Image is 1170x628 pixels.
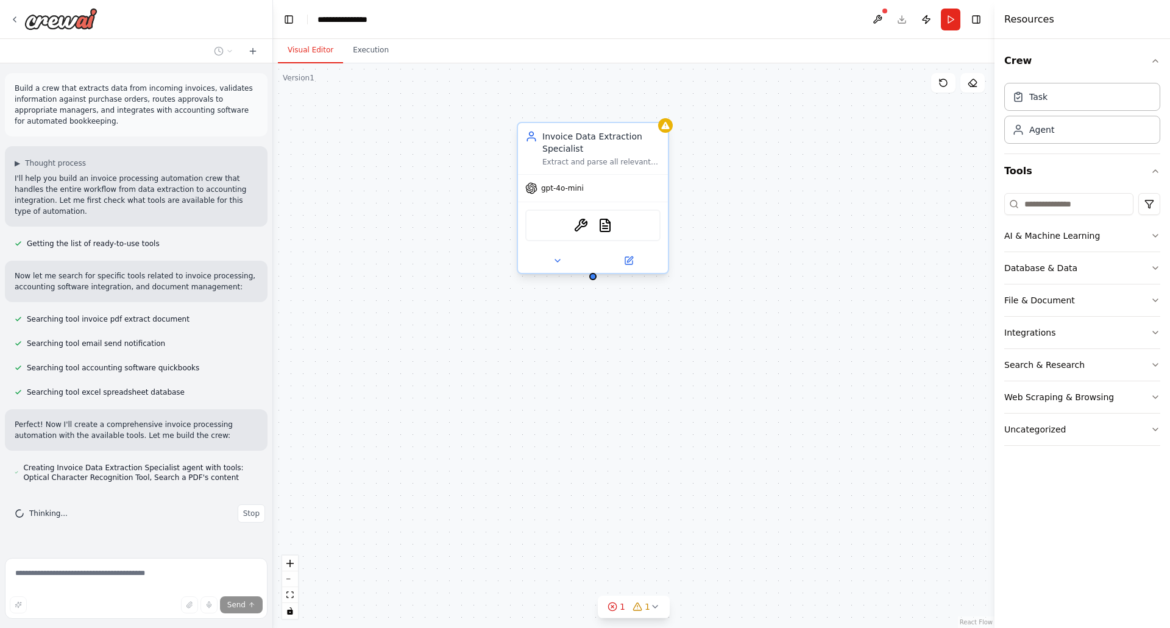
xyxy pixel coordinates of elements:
p: Now let me search for specific tools related to invoice processing, accounting software integrati... [15,270,258,292]
button: Hide left sidebar [280,11,297,28]
button: Uncategorized [1004,414,1160,445]
button: Switch to previous chat [209,44,238,58]
img: PDFSearchTool [598,218,612,233]
p: Build a crew that extracts data from incoming invoices, validates information against purchase or... [15,83,258,127]
button: Open in side panel [594,253,663,268]
button: Improve this prompt [10,596,27,613]
button: Integrations [1004,317,1160,348]
span: Stop [243,509,260,518]
span: gpt-4o-mini [541,183,584,193]
nav: breadcrumb [317,13,378,26]
span: 1 [645,601,650,613]
button: Web Scraping & Browsing [1004,381,1160,413]
div: Web Scraping & Browsing [1004,391,1114,403]
img: Logo [24,8,97,30]
button: Tools [1004,154,1160,188]
div: Search & Research [1004,359,1085,371]
div: AI & Machine Learning [1004,230,1100,242]
button: Start a new chat [243,44,263,58]
div: Uncategorized [1004,423,1066,436]
span: Creating Invoice Data Extraction Specialist agent with tools: Optical Character Recognition Tool,... [23,463,258,482]
button: zoom out [282,571,298,587]
button: Send [220,596,263,613]
div: Database & Data [1004,262,1077,274]
button: Stop [238,504,265,523]
span: Getting the list of ready-to-use tools [27,239,160,249]
button: toggle interactivity [282,603,298,619]
button: Execution [343,38,399,63]
span: Send [227,600,246,610]
span: Thinking... [29,509,68,518]
span: Searching tool invoice pdf extract document [27,314,190,324]
button: Click to speak your automation idea [200,596,218,613]
span: Searching tool email send notification [27,339,165,348]
span: Thought process [25,158,86,168]
span: 1 [620,601,625,613]
button: ▶Thought process [15,158,86,168]
button: Visual Editor [278,38,343,63]
button: zoom in [282,556,298,571]
button: Crew [1004,44,1160,78]
p: I'll help you build an invoice processing automation crew that handles the entire workflow from d... [15,173,258,217]
div: Crew [1004,78,1160,153]
img: OCRTool [573,218,588,233]
div: Extract and parse all relevant data from incoming invoices including vendor details, amounts, lin... [542,157,661,167]
button: Database & Data [1004,252,1160,284]
button: fit view [282,587,298,603]
div: Integrations [1004,326,1055,339]
button: File & Document [1004,284,1160,316]
div: Task [1029,91,1048,103]
a: React Flow attribution [960,619,993,626]
button: Search & Research [1004,349,1160,381]
div: Tools [1004,188,1160,456]
button: 11 [598,596,670,618]
div: Invoice Data Extraction Specialist [542,130,661,155]
div: Agent [1029,124,1054,136]
h4: Resources [1004,12,1054,27]
button: Upload files [181,596,198,613]
div: Version 1 [283,73,314,83]
span: ▶ [15,158,20,168]
div: File & Document [1004,294,1075,306]
p: Perfect! Now I'll create a comprehensive invoice processing automation with the available tools. ... [15,419,258,441]
span: Searching tool accounting software quickbooks [27,363,199,373]
div: Invoice Data Extraction SpecialistExtract and parse all relevant data from incoming invoices incl... [517,124,669,277]
div: React Flow controls [282,556,298,619]
span: Searching tool excel spreadsheet database [27,387,185,397]
button: Hide right sidebar [968,11,985,28]
button: AI & Machine Learning [1004,220,1160,252]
